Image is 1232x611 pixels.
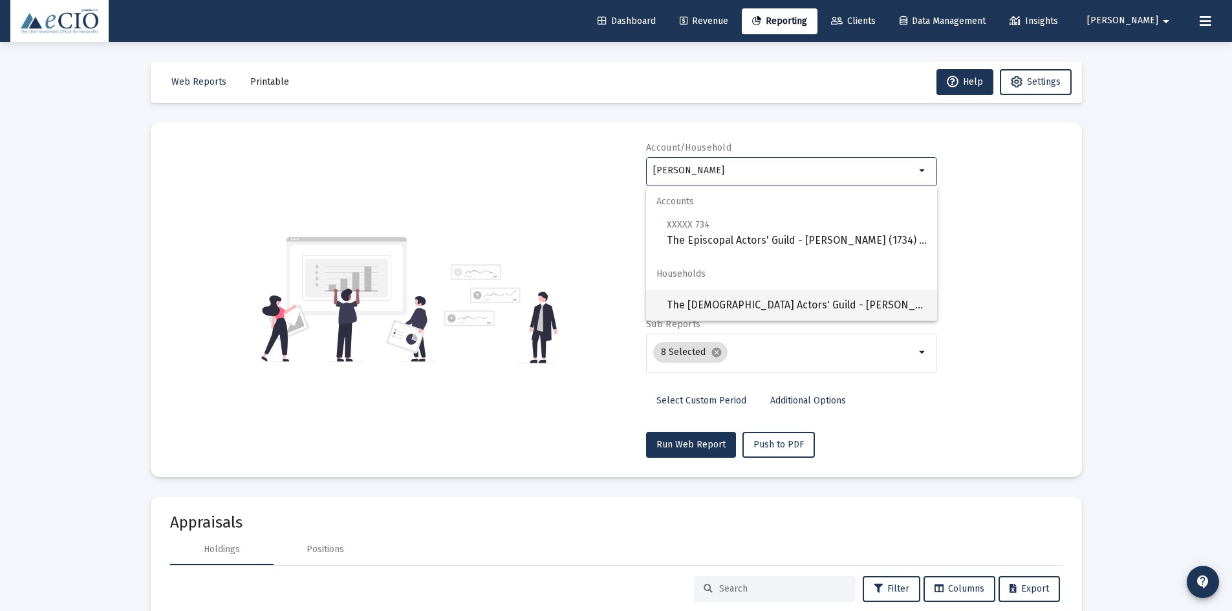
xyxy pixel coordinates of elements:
[250,76,289,87] span: Printable
[1010,583,1049,594] span: Export
[915,345,931,360] mat-icon: arrow_drop_down
[646,259,937,290] span: Households
[915,163,931,178] mat-icon: arrow_drop_down
[1195,574,1211,590] mat-icon: contact_support
[667,219,709,230] span: XXXXX 734
[667,290,927,321] span: The [DEMOGRAPHIC_DATA] Actors' Guild - [PERSON_NAME] (1734)
[947,76,983,87] span: Help
[753,439,804,450] span: Push to PDF
[240,69,299,95] button: Printable
[171,76,226,87] span: Web Reports
[656,439,726,450] span: Run Web Report
[711,347,722,358] mat-icon: cancel
[999,8,1068,34] a: Insights
[259,235,437,363] img: reporting
[646,319,700,330] label: Sub Reports
[752,16,807,27] span: Reporting
[999,576,1060,602] button: Export
[770,395,846,406] span: Additional Options
[667,217,927,248] span: The Episcopal Actors' Guild - [PERSON_NAME] (1734) Corporation
[1010,16,1058,27] span: Insights
[719,583,846,594] input: Search
[924,576,995,602] button: Columns
[598,16,656,27] span: Dashboard
[1087,16,1158,27] span: [PERSON_NAME]
[656,395,746,406] span: Select Custom Period
[646,186,937,217] span: Accounts
[831,16,876,27] span: Clients
[653,342,728,363] mat-chip: 8 Selected
[742,8,817,34] a: Reporting
[646,142,731,153] label: Account/Household
[1072,8,1189,34] button: [PERSON_NAME]
[900,16,986,27] span: Data Management
[680,16,728,27] span: Revenue
[444,264,557,363] img: reporting-alt
[646,432,736,458] button: Run Web Report
[889,8,996,34] a: Data Management
[653,166,915,176] input: Search or select an account or household
[669,8,739,34] a: Revenue
[1158,8,1174,34] mat-icon: arrow_drop_down
[307,543,344,556] div: Positions
[874,583,909,594] span: Filter
[170,516,1063,529] mat-card-title: Appraisals
[742,432,815,458] button: Push to PDF
[936,69,993,95] button: Help
[863,576,920,602] button: Filter
[821,8,886,34] a: Clients
[161,69,237,95] button: Web Reports
[1027,76,1061,87] span: Settings
[935,583,984,594] span: Columns
[20,8,99,34] img: Dashboard
[204,543,240,556] div: Holdings
[1000,69,1072,95] button: Settings
[653,339,915,365] mat-chip-list: Selection
[587,8,666,34] a: Dashboard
